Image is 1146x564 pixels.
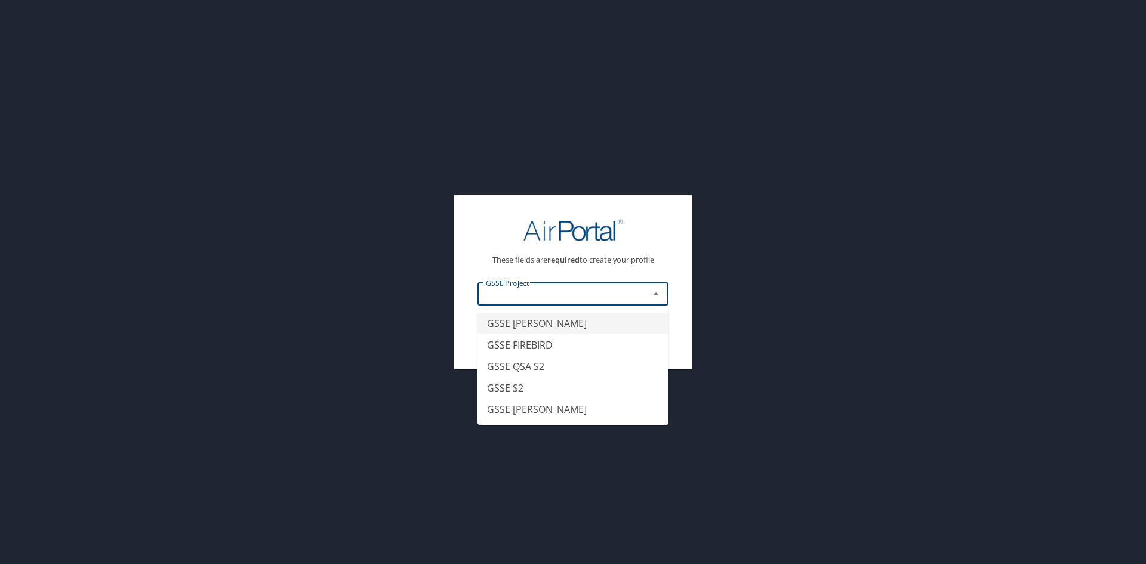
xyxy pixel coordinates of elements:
[547,254,580,265] strong: required
[478,356,668,377] li: GSSE QSA S2
[478,313,668,334] li: GSSE [PERSON_NAME]
[648,286,664,303] button: Close
[478,399,668,420] li: GSSE [PERSON_NAME]
[523,218,623,242] img: AirPortal Logo
[478,377,668,399] li: GSSE S2
[478,256,668,264] p: These fields are to create your profile
[478,334,668,356] li: GSSE FIREBIRD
